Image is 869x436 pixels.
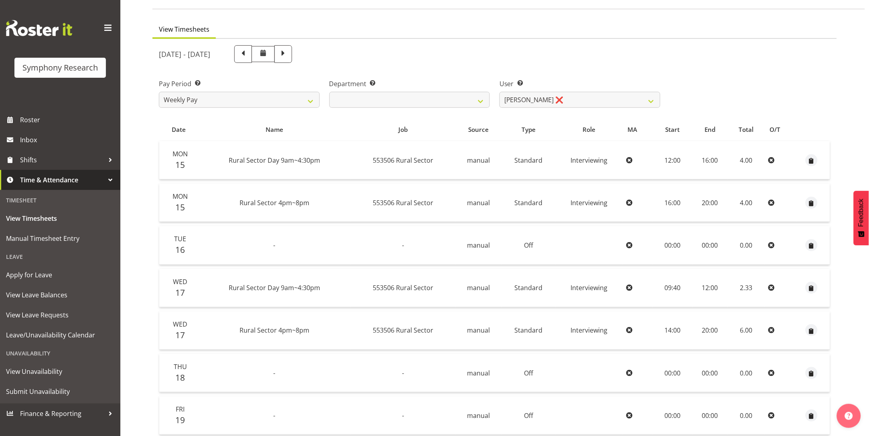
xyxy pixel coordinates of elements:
[468,125,489,134] span: Source
[175,372,185,383] span: 18
[467,241,490,250] span: manual
[571,198,608,207] span: Interviewing
[20,114,116,126] span: Roster
[6,329,114,341] span: Leave/Unavailability Calendar
[373,326,433,335] span: 553506 Rural Sector
[22,62,98,74] div: Symphony Research
[2,325,118,345] a: Leave/Unavailability Calendar
[175,159,185,170] span: 15
[692,396,727,435] td: 00:00
[6,309,114,321] span: View Leave Requests
[20,154,104,166] span: Shifts
[6,20,72,36] img: Rosterit website logo
[2,345,118,361] div: Unavailability
[728,311,765,350] td: 6.00
[692,226,727,264] td: 00:00
[571,283,608,292] span: Interviewing
[329,79,490,89] label: Department
[770,125,780,134] span: O/T
[2,285,118,305] a: View Leave Balances
[467,198,490,207] span: manual
[20,134,116,146] span: Inbox
[628,125,638,134] span: MA
[522,125,536,134] span: Type
[172,125,186,134] span: Date
[571,326,608,335] span: Interviewing
[2,305,118,325] a: View Leave Requests
[665,125,680,134] span: Start
[274,411,276,420] span: -
[854,191,869,245] button: Feedback - Show survey
[652,311,692,350] td: 14:00
[2,265,118,285] a: Apply for Leave
[173,192,188,201] span: Mon
[6,365,114,377] span: View Unavailability
[402,369,404,377] span: -
[402,241,404,250] span: -
[20,408,104,420] span: Finance & Reporting
[467,283,490,292] span: manual
[705,125,715,134] span: End
[175,414,185,426] span: 19
[652,396,692,435] td: 00:00
[692,184,727,222] td: 20:00
[2,192,118,208] div: Timesheet
[499,79,660,89] label: User
[467,369,490,377] span: manual
[845,412,853,420] img: help-xxl-2.png
[402,411,404,420] span: -
[583,125,596,134] span: Role
[274,369,276,377] span: -
[692,354,727,392] td: 00:00
[373,283,433,292] span: 553506 Rural Sector
[175,244,185,255] span: 16
[2,208,118,228] a: View Timesheets
[858,199,865,227] span: Feedback
[373,156,433,165] span: 553506 Rural Sector
[502,354,555,392] td: Off
[159,50,210,59] h5: [DATE] - [DATE]
[175,287,185,298] span: 17
[2,228,118,248] a: Manual Timesheet Entry
[274,241,276,250] span: -
[502,311,555,350] td: Standard
[6,212,114,224] span: View Timesheets
[652,269,692,307] td: 09:40
[2,381,118,402] a: Submit Unavailability
[2,248,118,265] div: Leave
[728,396,765,435] td: 0.00
[240,326,309,335] span: Rural Sector 4pm~8pm
[467,326,490,335] span: manual
[692,311,727,350] td: 20:00
[173,277,187,286] span: Wed
[2,361,118,381] a: View Unavailability
[159,79,320,89] label: Pay Period
[266,125,283,134] span: Name
[728,226,765,264] td: 0.00
[240,198,309,207] span: Rural Sector 4pm~8pm
[728,354,765,392] td: 0.00
[502,141,555,180] td: Standard
[502,269,555,307] td: Standard
[173,320,187,329] span: Wed
[173,149,188,158] span: Mon
[652,141,692,180] td: 12:00
[176,405,185,414] span: Fri
[739,125,754,134] span: Total
[467,156,490,165] span: manual
[467,411,490,420] span: manual
[728,141,765,180] td: 4.00
[6,386,114,398] span: Submit Unavailability
[6,269,114,281] span: Apply for Leave
[159,24,209,34] span: View Timesheets
[229,156,320,165] span: Rural Sector Day 9am~4:30pm
[398,125,408,134] span: Job
[692,141,727,180] td: 16:00
[6,289,114,301] span: View Leave Balances
[652,184,692,222] td: 16:00
[20,174,104,186] span: Time & Attendance
[571,156,608,165] span: Interviewing
[502,184,555,222] td: Standard
[728,184,765,222] td: 4.00
[652,226,692,264] td: 00:00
